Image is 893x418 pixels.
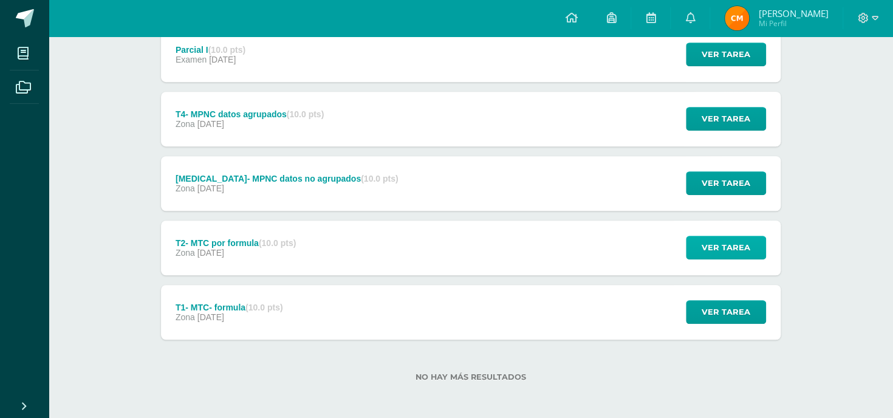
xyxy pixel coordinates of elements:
button: Ver tarea [686,300,766,324]
button: Ver tarea [686,236,766,259]
span: Mi Perfil [758,18,828,29]
span: Examen [176,55,207,64]
span: Ver tarea [702,236,750,259]
span: [DATE] [209,55,236,64]
span: Zona [176,119,195,129]
span: Zona [176,248,195,258]
span: Zona [176,312,195,322]
span: Ver tarea [702,43,750,66]
button: Ver tarea [686,107,766,131]
strong: (10.0 pts) [245,303,282,312]
span: [DATE] [197,312,224,322]
div: T2- MTC por formula [176,238,296,248]
span: [PERSON_NAME] [758,7,828,19]
label: No hay más resultados [161,372,781,382]
div: [MEDICAL_DATA]- MPNC datos no agrupados [176,174,399,183]
span: Zona [176,183,195,193]
div: Parcial I [176,45,245,55]
strong: (10.0 pts) [361,174,398,183]
span: Ver tarea [702,172,750,194]
button: Ver tarea [686,43,766,66]
strong: (10.0 pts) [259,238,296,248]
span: Ver tarea [702,108,750,130]
button: Ver tarea [686,171,766,195]
span: [DATE] [197,183,224,193]
div: T4- MPNC datos agrupados [176,109,324,119]
strong: (10.0 pts) [287,109,324,119]
div: T1- MTC- formula [176,303,283,312]
span: [DATE] [197,119,224,129]
span: Ver tarea [702,301,750,323]
span: [DATE] [197,248,224,258]
img: 5a7fe5a04ae3632bcbf4a2fdf366fc56.png [725,6,749,30]
strong: (10.0 pts) [208,45,245,55]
